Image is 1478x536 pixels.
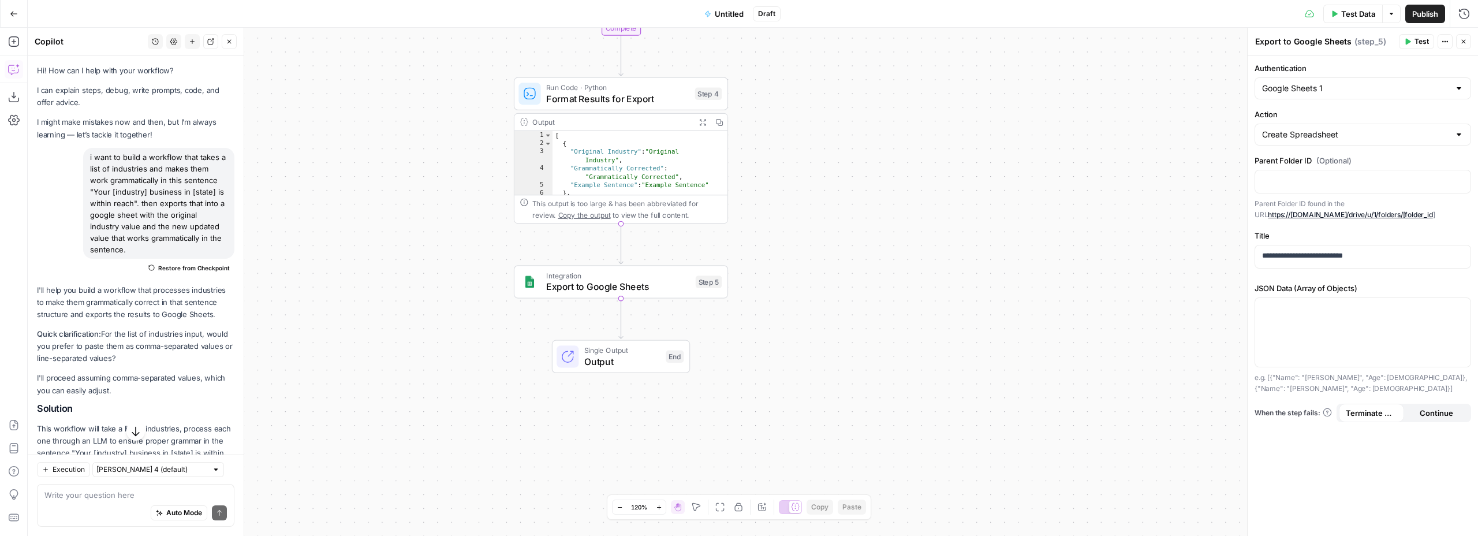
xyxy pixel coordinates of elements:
span: Restore from Checkpoint [158,263,230,273]
button: Test [1399,34,1434,49]
p: Hi! How can I help with your workflow? [37,65,234,77]
p: I'll help you build a workflow that processes industries to make them grammatically correct in th... [37,284,234,321]
label: Authentication [1255,62,1471,74]
button: Test Data [1323,5,1382,23]
p: I'll proceed assuming comma-separated values, which you can easily adjust. [37,372,234,396]
div: Run Code · PythonFormat Results for ExportStep 4Output[ { "Original Industry":"Original Industry"... [514,77,728,224]
p: e.g. [{"Name": "[PERSON_NAME]", "Age": [DEMOGRAPHIC_DATA]}, {"Name": "[PERSON_NAME]", "Age": [DEM... [1255,372,1471,394]
div: i want to build a workflow that takes a list of industries and makes them work grammatically in t... [83,148,234,259]
strong: Quick clarification: [37,329,101,338]
div: End [666,351,684,363]
span: Draft [758,9,775,19]
span: Paste [842,502,861,512]
div: Complete [514,20,728,35]
span: Copy the output [558,211,611,219]
p: I can explain steps, debug, write prompts, code, and offer advice. [37,84,234,109]
textarea: Export to Google Sheets [1255,36,1352,47]
span: Terminate Workflow [1346,407,1397,419]
a: When the step fails: [1255,408,1332,418]
label: Action [1255,109,1471,120]
div: 6 [514,189,553,198]
span: Format Results for Export [546,92,689,106]
div: Copilot [35,36,144,47]
button: Execution [37,462,90,477]
span: ( step_5 ) [1354,36,1386,47]
span: Integration [546,270,690,281]
a: https://[DOMAIN_NAME]/drive/u/1/folders/[folder_id [1268,210,1432,219]
span: Copy [811,502,828,512]
span: (Optional) [1316,155,1352,166]
label: JSON Data (Array of Objects) [1255,282,1471,294]
span: Test Data [1341,8,1375,20]
div: This output is too large & has been abbreviated for review. to view the full content. [532,198,722,220]
div: 3 [514,148,553,165]
button: Copy [807,500,833,515]
span: Continue [1420,407,1453,419]
button: Publish [1405,5,1445,23]
span: Publish [1412,8,1438,20]
div: Step 4 [695,88,722,100]
span: Toggle code folding, rows 1 through 1247 [544,131,552,139]
g: Edge from step_2-iteration-end to step_4 [619,36,623,76]
span: Test [1414,36,1429,47]
div: 1 [514,131,553,139]
span: Run Code · Python [546,82,689,93]
span: Untitled [715,8,744,20]
g: Edge from step_4 to step_5 [619,224,623,263]
g: Edge from step_5 to end [619,299,623,338]
label: Title [1255,230,1471,241]
p: For the list of industries input, would you prefer to paste them as comma-separated values or lin... [37,328,234,364]
span: Output [584,355,660,368]
label: Parent Folder ID [1255,155,1471,166]
div: Complete [601,20,640,35]
p: This workflow will take a list of industries, process each one through an LLM to ensure proper gr... [37,423,234,484]
div: 2 [514,139,553,147]
span: Execution [53,464,85,475]
p: I might make mistakes now and then, but I’m always learning — let’s tackle it together! [37,116,234,140]
img: Group%201%201.png [522,275,536,289]
input: Google Sheets 1 [1262,83,1450,94]
span: 120% [631,502,647,512]
div: 4 [514,164,553,181]
div: IntegrationExport to Google SheetsStep 5 [514,265,728,298]
button: Untitled [697,5,751,23]
span: Single Output [584,345,660,356]
p: Parent Folder ID found in the URL ] [1255,198,1471,221]
div: Step 5 [696,276,722,288]
button: Auto Mode [151,505,207,520]
div: Single OutputOutputEnd [514,340,728,373]
div: 5 [514,181,553,189]
span: Export to Google Sheets [546,280,690,293]
button: Paste [838,500,866,515]
input: Claude Sonnet 4 (default) [96,464,207,475]
input: Create Spreadsheet [1262,129,1450,140]
span: Auto Mode [166,508,202,518]
div: Output [532,117,690,128]
button: Restore from Checkpoint [144,261,234,275]
span: Toggle code folding, rows 2 through 6 [544,139,552,147]
button: Continue [1404,404,1469,422]
h2: Solution [37,403,234,414]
